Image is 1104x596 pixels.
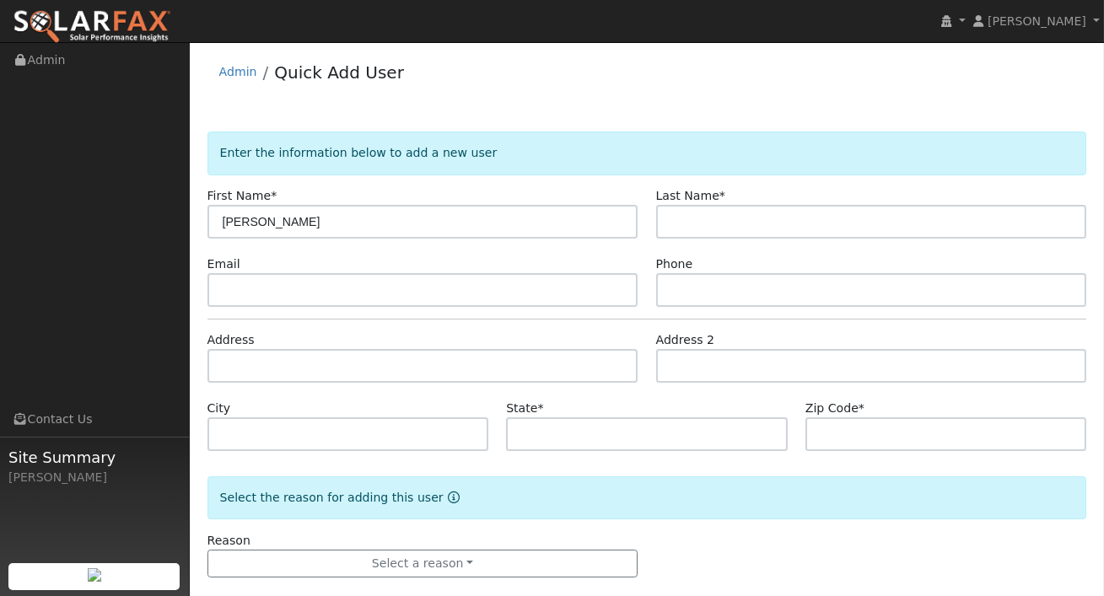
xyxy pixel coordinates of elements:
a: Reason for new user [444,491,460,504]
label: First Name [207,187,277,205]
label: State [506,400,543,417]
div: [PERSON_NAME] [8,469,180,486]
span: Site Summary [8,446,180,469]
div: Select the reason for adding this user [207,476,1087,519]
label: Email [207,255,240,273]
label: City [207,400,231,417]
img: SolarFax [13,9,171,45]
span: Required [271,189,277,202]
button: Select a reason [207,550,638,578]
img: retrieve [88,568,101,582]
label: Zip Code [805,400,864,417]
a: Quick Add User [274,62,404,83]
label: Phone [656,255,693,273]
label: Reason [207,532,250,550]
label: Last Name [656,187,725,205]
label: Address 2 [656,331,715,349]
a: Admin [219,65,257,78]
span: Required [859,401,864,415]
span: Required [719,189,725,202]
span: Required [537,401,543,415]
label: Address [207,331,255,349]
span: [PERSON_NAME] [988,14,1086,28]
div: Enter the information below to add a new user [207,132,1087,175]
